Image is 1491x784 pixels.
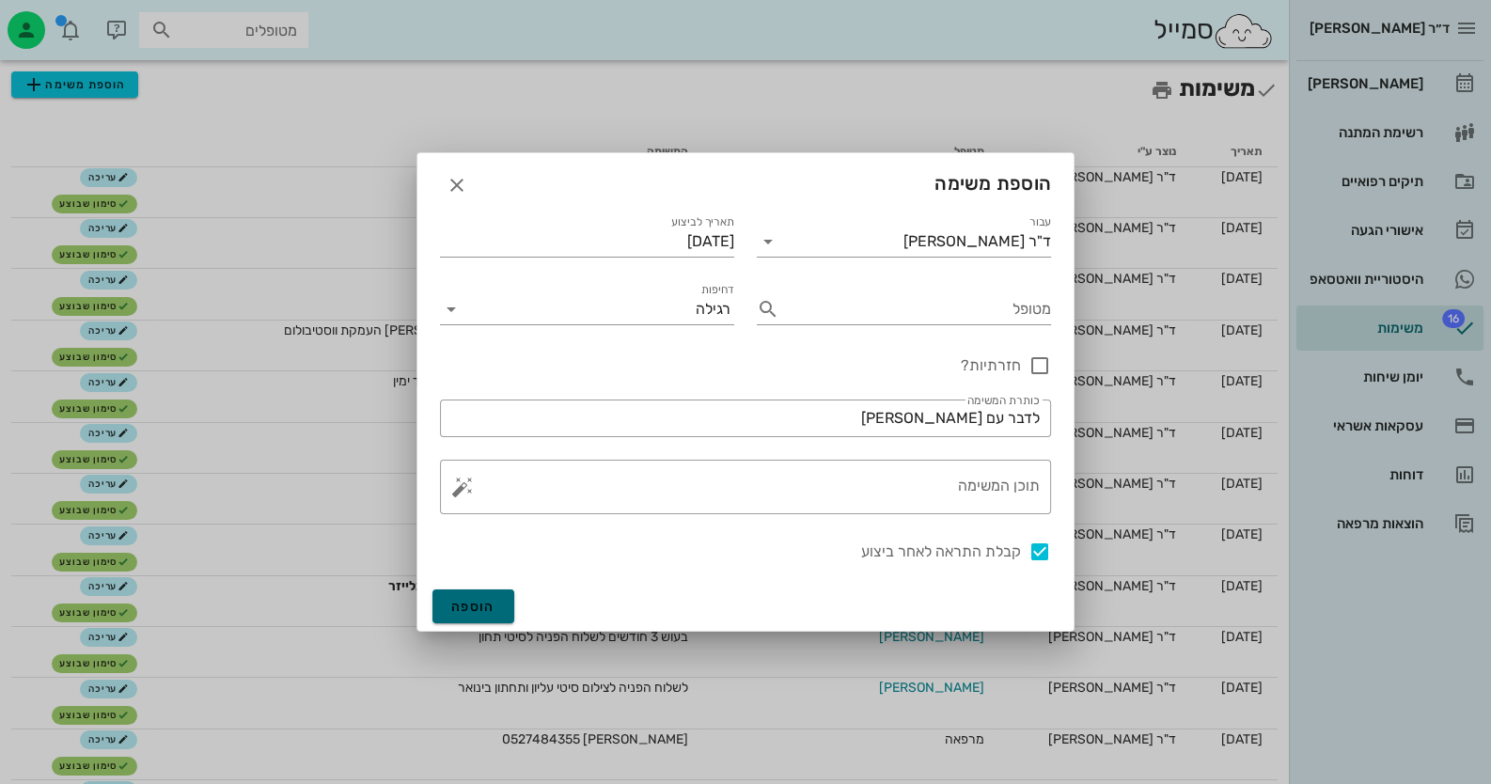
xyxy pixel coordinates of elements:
[451,599,495,615] span: הוספה
[696,301,730,318] div: רגילה
[440,294,734,324] div: דחיפותרגילה
[862,356,1021,375] label: חזרתיות?
[432,589,514,623] button: הוספה
[671,215,734,229] label: תאריך לביצוע
[967,394,1040,408] label: כותרת המשימה
[1029,215,1051,229] label: עבור
[701,283,734,297] label: דחיפות
[861,542,1021,561] label: קבלת התראה לאחר ביצוע
[934,172,1051,195] span: הוספת משימה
